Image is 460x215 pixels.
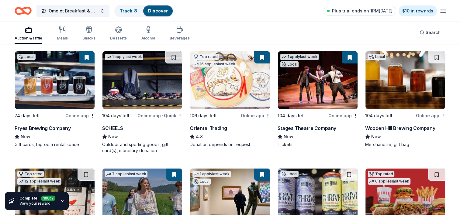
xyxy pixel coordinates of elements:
[110,24,127,44] button: Desserts
[365,125,435,132] div: Wooden Hill Brewing Company
[114,5,173,17] button: Track· 8Discover
[170,24,190,44] button: Beverages
[65,112,95,119] div: Online app
[19,201,50,206] a: View your reward
[415,26,445,39] button: Search
[170,36,190,41] div: Beverages
[278,51,358,148] a: Image for Stages Theatre Company1 applylast weekLocal104 days leftOnline appStages Theatre Compan...
[120,8,137,13] a: Track· 8
[368,54,386,60] div: Local
[57,24,68,44] button: Meals
[190,112,217,119] div: 106 days left
[278,142,358,148] div: Tickets
[110,36,127,41] div: Desserts
[105,171,147,177] div: 7 applies last week
[17,171,44,177] div: Top rated
[278,51,358,109] img: Image for Stages Theatre Company
[368,178,410,185] div: 6 applies last week
[192,54,219,60] div: Top rated
[365,51,445,148] a: Image for Wooden Hill Brewing CompanyLocal104 days leftOnline appWooden Hill Brewing CompanyNewMe...
[190,125,227,132] div: Oriental Trading
[49,7,97,15] span: Omelet Breakfast & Silent Auction Fundraiser
[141,24,155,44] button: Alcohol
[190,142,270,148] div: Donation depends on request
[365,112,393,119] div: 104 days left
[190,51,270,109] img: Image for Oriental Trading
[399,5,437,16] a: $10 in rewards
[280,54,319,60] div: 1 apply last week
[192,171,231,177] div: 1 apply last week
[15,51,95,148] a: Image for Pryes Brewing CompanyLocal74 days leftOnline appPryes Brewing CompanyNewGift cards, tap...
[278,112,305,119] div: 104 days left
[15,24,42,44] button: Auction & raffle
[328,112,358,119] div: Online app
[36,5,109,17] button: Omelet Breakfast & Silent Auction Fundraiser
[57,36,68,41] div: Meals
[15,51,95,109] img: Image for Pryes Brewing Company
[332,7,393,15] span: Plus trial ends on 1PM[DATE]
[15,4,32,18] a: Home
[426,29,441,36] span: Search
[17,178,61,185] div: 12 applies last week
[41,194,55,200] div: 100 %
[82,36,95,41] div: Snacks
[196,133,203,140] span: 4.8
[190,51,270,148] a: Image for Oriental TradingTop rated16 applieslast week106 days leftOnline appOriental Trading4.8D...
[368,171,394,177] div: Top rated
[141,36,155,41] div: Alcohol
[102,51,182,109] img: Image for SCHEELS
[102,51,182,154] a: Image for SCHEELS1 applylast week104 days leftOnline app•QuickSCHEELSNewOutdoor and sporting good...
[15,125,71,132] div: Pryes Brewing Company
[15,36,42,41] div: Auction & raffle
[162,113,163,118] span: •
[82,24,95,44] button: Snacks
[15,142,95,148] div: Gift cards, taproom rental space
[365,142,445,148] div: Merchandise, gift bag
[278,125,336,132] div: Stages Theatre Company
[192,179,211,185] div: Local
[416,112,445,119] div: Online app
[371,133,381,140] span: New
[15,112,40,119] div: 74 days left
[102,142,182,154] div: Outdoor and sporting goods, gift card(s), monetary donation
[280,171,299,177] div: Local
[21,133,30,140] span: New
[192,61,237,67] div: 16 applies last week
[102,112,130,119] div: 104 days left
[102,125,123,132] div: SCHEELS
[105,54,143,60] div: 1 apply last week
[17,54,36,60] div: Local
[284,133,293,140] span: New
[148,8,168,13] a: Discover
[137,112,182,119] div: Online app Quick
[365,51,445,109] img: Image for Wooden Hill Brewing Company
[108,133,118,140] span: New
[323,6,396,16] a: Plus trial ends on 1PM[DATE]
[241,112,270,119] div: Online app
[19,196,55,201] div: Complete!
[280,61,299,67] div: Local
